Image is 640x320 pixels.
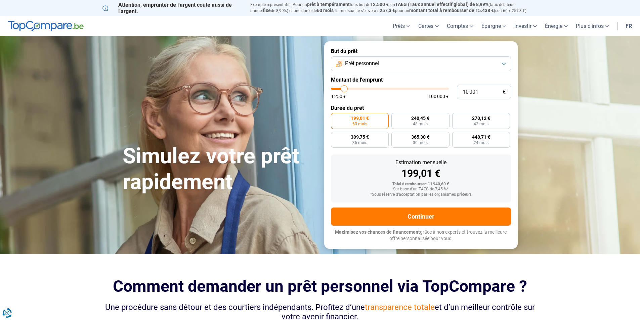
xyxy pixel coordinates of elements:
div: Sur base d'un TAEG de 7,45 %* [336,187,506,192]
span: prêt à tempérament [307,2,350,7]
a: fr [622,16,636,36]
span: 12.500 € [370,2,389,7]
span: 60 mois [352,122,367,126]
span: 1 250 € [331,94,346,99]
span: transparence totale [365,303,435,312]
div: Estimation mensuelle [336,160,506,165]
a: Investir [510,16,541,36]
div: *Sous réserve d'acceptation par les organismes prêteurs [336,192,506,197]
label: Montant de l'emprunt [331,77,511,83]
span: € [503,89,506,95]
a: Épargne [477,16,510,36]
a: Comptes [443,16,477,36]
button: Continuer [331,208,511,226]
span: 257,3 € [380,8,395,13]
span: 42 mois [474,122,488,126]
h1: Simulez votre prêt rapidement [123,143,316,195]
span: 36 mois [352,141,367,145]
img: TopCompare [8,21,84,32]
a: Prêts [389,16,414,36]
span: 100 000 € [428,94,449,99]
button: Prêt personnel [331,56,511,71]
label: Durée du prêt [331,105,511,111]
h2: Comment demander un prêt personnel via TopCompare ? [102,277,538,295]
span: 30 mois [413,141,428,145]
p: grâce à nos experts et trouvez la meilleure offre personnalisée pour vous. [331,229,511,242]
span: 309,75 € [351,135,369,139]
span: 60 mois [317,8,334,13]
span: TAEG (Taux annuel effectif global) de 8,99% [395,2,488,7]
span: 199,01 € [351,116,369,121]
span: 48 mois [413,122,428,126]
div: Total à rembourser: 11 940,60 € [336,182,506,187]
a: Énergie [541,16,572,36]
p: Attention, emprunter de l'argent coûte aussi de l'argent. [102,2,242,14]
span: 365,30 € [411,135,429,139]
a: Plus d'infos [572,16,613,36]
p: Exemple représentatif : Pour un tous but de , un (taux débiteur annuel de 8,99%) et une durée de ... [250,2,538,14]
span: 24 mois [474,141,488,145]
span: 448,71 € [472,135,490,139]
div: 199,01 € [336,169,506,179]
span: Maximisez vos chances de financement [335,229,420,235]
span: 270,12 € [472,116,490,121]
a: Cartes [414,16,443,36]
span: montant total à rembourser de 15.438 € [409,8,494,13]
label: But du prêt [331,48,511,54]
span: Prêt personnel [345,60,379,67]
span: 240,45 € [411,116,429,121]
span: fixe [263,8,271,13]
